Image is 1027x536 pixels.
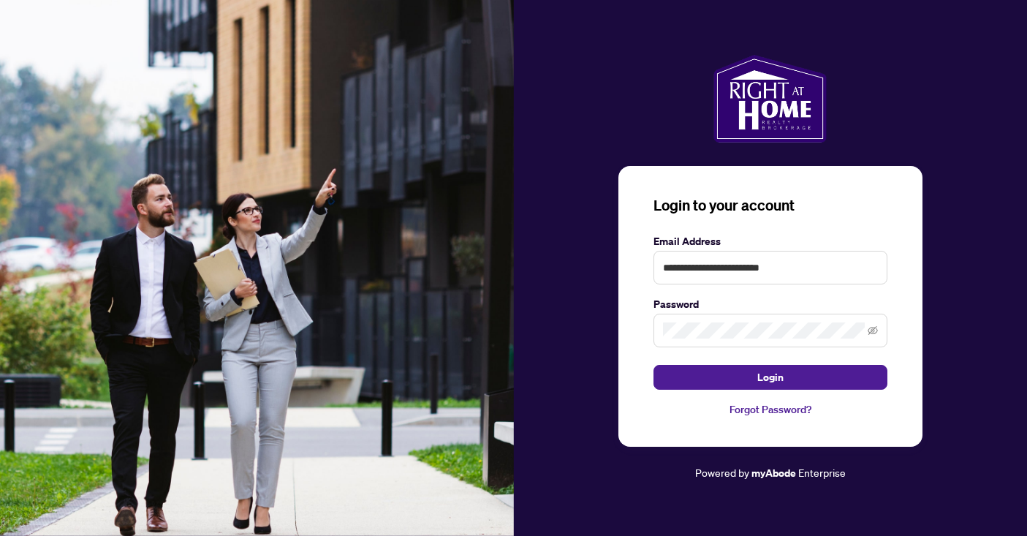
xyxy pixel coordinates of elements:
label: Email Address [653,233,887,249]
img: ma-logo [713,55,827,143]
label: Password [653,296,887,312]
h3: Login to your account [653,195,887,216]
button: Login [653,365,887,390]
a: myAbode [751,465,796,481]
span: eye-invisible [868,325,878,336]
a: Forgot Password? [653,401,887,418]
span: Powered by [695,466,749,479]
span: Enterprise [798,466,846,479]
span: Login [757,366,784,389]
